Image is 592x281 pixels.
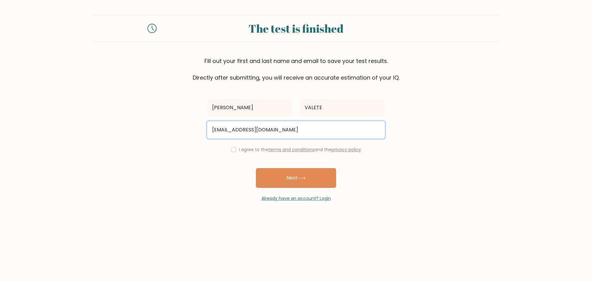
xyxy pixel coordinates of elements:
[256,168,336,188] button: Next
[207,99,292,116] input: First name
[331,147,361,153] a: privacy policy
[239,147,361,153] label: I agree to the and the
[268,147,314,153] a: terms and conditions
[207,121,385,138] input: Email
[300,99,385,116] input: Last name
[164,20,428,37] div: The test is finished
[261,195,331,201] a: Already have an account? Login
[92,57,499,82] div: Fill out your first and last name and email to save your test results. Directly after submitting,...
